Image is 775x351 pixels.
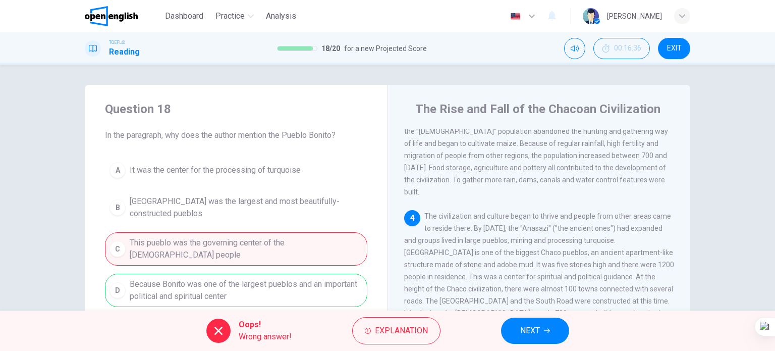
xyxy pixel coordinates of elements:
div: Mute [564,38,585,59]
div: [PERSON_NAME] [607,10,662,22]
h4: The Rise and Fall of the Chacoan Civilization [415,101,660,117]
span: Dashboard [165,10,203,22]
div: Hide [593,38,650,59]
span: The civilization and culture began to thrive and people from other areas came to reside there. By... [404,212,675,329]
span: Practice [215,10,245,22]
span: EXIT [667,44,682,53]
button: EXIT [658,38,690,59]
button: Explanation [352,317,440,344]
span: 18 / 20 [321,42,340,55]
span: for a new Projected Score [344,42,427,55]
img: Profile picture [583,8,599,24]
span: 00:16:36 [614,44,641,53]
button: Practice [211,7,258,25]
span: In the paragraph, why does the author mention the Pueblo Bonito? [105,129,367,141]
span: Wrong answer! [239,331,292,343]
img: en [509,13,522,20]
div: 4 [404,210,420,226]
img: OpenEnglish logo [85,6,138,26]
span: The first population of the region, the Archaic-Early Basketmaker people, were nomadic hunter-gat... [404,67,673,196]
h4: Question 18 [105,101,367,117]
a: OpenEnglish logo [85,6,161,26]
span: TOEFL® [109,39,125,46]
button: 00:16:36 [593,38,650,59]
span: Analysis [266,10,296,22]
button: Analysis [262,7,300,25]
span: Explanation [375,324,428,338]
span: NEXT [520,324,540,338]
h1: Reading [109,46,140,58]
button: NEXT [501,318,569,344]
button: Dashboard [161,7,207,25]
span: Oops! [239,319,292,331]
